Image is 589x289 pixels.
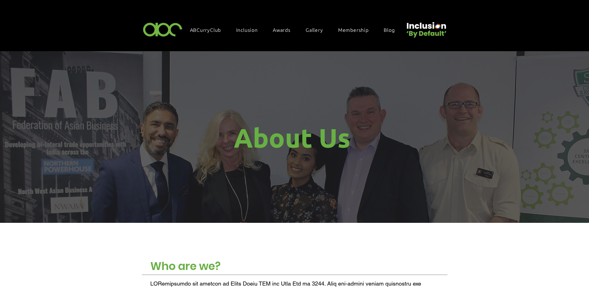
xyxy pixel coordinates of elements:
span: Membership [338,26,369,33]
a: Membership [335,23,378,36]
a: Blog [381,23,404,36]
img: ABC-Logo-Blank-Background-01-01-2.png [141,20,184,38]
span: Gallery [306,26,323,33]
span: Blog [384,26,395,33]
span: Awards [273,26,291,33]
span: Who are we? [150,258,221,274]
div: Awards [270,23,300,36]
div: Inclusion [233,23,267,36]
nav: Site [187,23,404,36]
a: Gallery [302,23,332,36]
span: ABCurryClub [190,26,221,33]
img: Untitled design (22).png [404,17,447,38]
a: ABCurryClub [187,23,231,36]
span: About Us [234,122,350,154]
span: Inclusion [236,26,258,33]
